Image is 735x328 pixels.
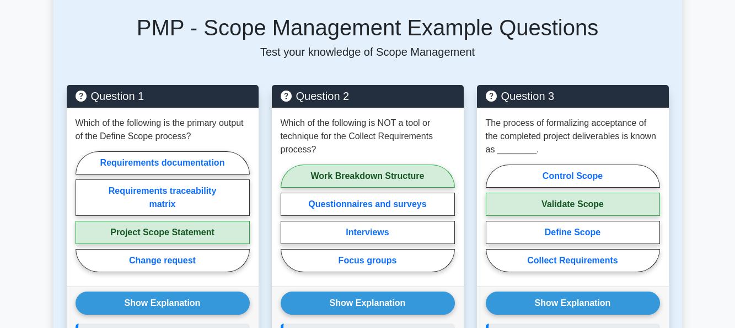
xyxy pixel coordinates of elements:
label: Questionnaires and surveys [281,193,455,216]
button: Show Explanation [281,292,455,315]
label: Interviews [281,221,455,244]
label: Work Breakdown Structure [281,165,455,188]
label: Requirements documentation [76,151,250,174]
h5: PMP - Scope Management Example Questions [67,14,669,41]
p: Which of the following is the primary output of the Define Scope process? [76,117,250,143]
h5: Question 3 [486,89,660,103]
label: Control Scope [486,165,660,188]
label: Validate Scope [486,193,660,216]
button: Show Explanation [76,292,250,315]
p: Test your knowledge of Scope Management [67,45,669,59]
h5: Question 2 [281,89,455,103]
label: Collect Requirements [486,249,660,272]
button: Show Explanation [486,292,660,315]
label: Define Scope [486,221,660,244]
h5: Question 1 [76,89,250,103]
p: Which of the following is NOT a tool or technique for the Collect Requirements process? [281,117,455,156]
label: Change request [76,249,250,272]
label: Focus groups [281,249,455,272]
label: Project Scope Statement [76,221,250,244]
p: The process of formalizing acceptance of the completed project deliverables is known as ________. [486,117,660,156]
label: Requirements traceability matrix [76,179,250,216]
